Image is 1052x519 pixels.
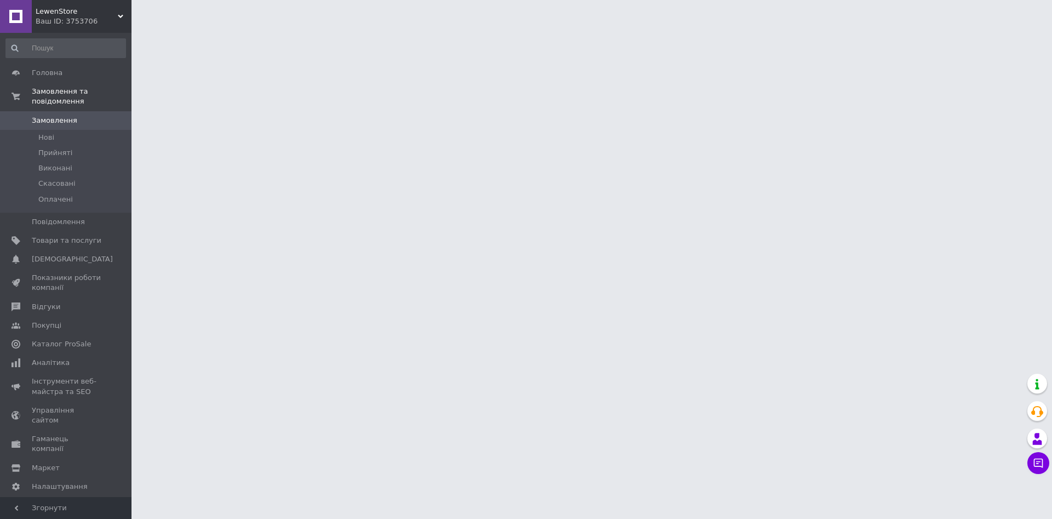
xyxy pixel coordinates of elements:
[32,87,131,106] span: Замовлення та повідомлення
[32,68,62,78] span: Головна
[32,236,101,246] span: Товари та послуги
[32,321,61,330] span: Покупці
[32,463,60,473] span: Маркет
[5,38,126,58] input: Пошук
[32,377,101,396] span: Інструменти веб-майстра та SEO
[36,7,118,16] span: LewenStore
[38,179,76,189] span: Скасовані
[32,358,70,368] span: Аналітика
[32,339,91,349] span: Каталог ProSale
[32,273,101,293] span: Показники роботи компанії
[32,434,101,454] span: Гаманець компанії
[32,482,88,492] span: Налаштування
[38,148,72,158] span: Прийняті
[32,217,85,227] span: Повідомлення
[38,163,72,173] span: Виконані
[38,133,54,142] span: Нові
[38,195,73,204] span: Оплачені
[32,254,113,264] span: [DEMOGRAPHIC_DATA]
[32,116,77,126] span: Замовлення
[36,16,131,26] div: Ваш ID: 3753706
[32,302,60,312] span: Відгуки
[32,406,101,425] span: Управління сайтом
[1027,452,1049,474] button: Чат з покупцем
